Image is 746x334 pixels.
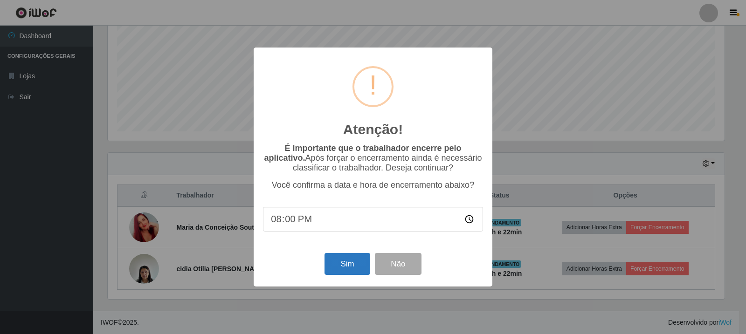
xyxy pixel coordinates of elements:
button: Sim [325,253,370,275]
b: É importante que o trabalhador encerre pelo aplicativo. [264,143,461,163]
h2: Atenção! [343,121,403,138]
p: Você confirma a data e hora de encerramento abaixo? [263,180,483,190]
button: Não [375,253,421,275]
p: Após forçar o encerramento ainda é necessário classificar o trabalhador. Deseja continuar? [263,143,483,173]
